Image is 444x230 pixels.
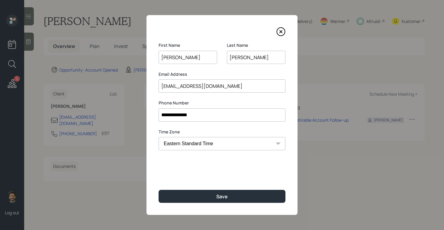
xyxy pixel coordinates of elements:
[216,193,228,200] div: Save
[227,42,285,48] label: Last Name
[159,71,285,77] label: Email Address
[159,100,285,106] label: Phone Number
[159,129,285,135] label: Time Zone
[159,190,285,203] button: Save
[159,42,217,48] label: First Name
